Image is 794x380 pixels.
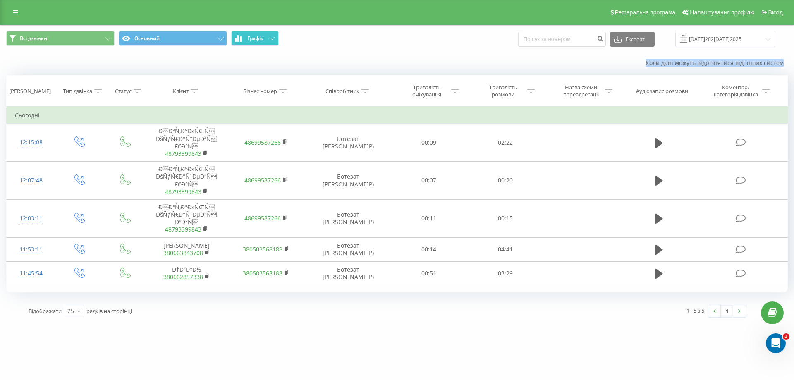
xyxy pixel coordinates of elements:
button: Експорт [610,32,655,47]
div: 12:15:08 [15,134,47,151]
div: Коментар/категорія дзвінка [712,84,760,98]
input: Пошук за номером [518,32,606,47]
td: 00:15 [467,199,543,237]
a: 380503568188 [243,269,282,277]
button: Графік [231,31,279,46]
td: 00:51 [391,261,467,285]
td: 00:14 [391,237,467,261]
td: ÐÐ°Ñ‚Ð°Ð»ÑŒÑ ÐšÑƒÑ€Ð°ÑˆÐµÐ²ÑÐºÐ°Ñ [147,162,226,200]
a: 380503568188 [243,245,282,253]
td: 04:41 [467,237,543,261]
a: 48699587266 [244,214,281,222]
span: Налаштування профілю [690,9,754,16]
td: 03:29 [467,261,543,285]
div: 25 [67,307,74,315]
a: 48793399843 [165,188,201,196]
a: 1 [721,305,733,317]
td: [PERSON_NAME] [147,237,226,261]
td: 00:09 [391,124,467,162]
button: Основний [119,31,227,46]
div: Клієнт [173,88,189,95]
span: Вихід [768,9,783,16]
div: Статус [115,88,132,95]
td: Ботезат [PERSON_NAME]P) [305,261,391,285]
a: Коли дані можуть відрізнятися вiд інших систем [646,59,788,67]
a: 380663843708 [163,249,203,257]
td: Сьогодні [7,107,788,124]
span: Відображати [29,307,62,315]
iframe: Intercom live chat [766,333,786,353]
td: 00:07 [391,162,467,200]
td: ÐÐ°Ñ‚Ð°Ð»ÑŒÑ ÐšÑƒÑ€Ð°ÑˆÐµÐ²ÑÐºÐ°Ñ [147,199,226,237]
div: 11:45:54 [15,265,47,282]
a: 48699587266 [244,176,281,184]
div: Назва схеми переадресації [559,84,603,98]
div: 11:53:11 [15,241,47,258]
td: ÐÐ°Ñ‚Ð°Ð»ÑŒÑ ÐšÑƒÑ€Ð°ÑˆÐµÐ²ÑÐºÐ°Ñ [147,124,226,162]
span: Реферальна програма [615,9,676,16]
td: 00:20 [467,162,543,200]
td: Ботезат [PERSON_NAME]P) [305,237,391,261]
span: Всі дзвінки [20,35,47,42]
a: 48793399843 [165,150,201,158]
span: рядків на сторінці [86,307,132,315]
td: Ботезат [PERSON_NAME]P) [305,124,391,162]
td: Ботезат [PERSON_NAME]P) [305,199,391,237]
div: Тривалість розмови [481,84,525,98]
a: 380662857338 [163,273,203,281]
div: [PERSON_NAME] [9,88,51,95]
div: 12:07:48 [15,172,47,189]
a: 48699587266 [244,139,281,146]
div: 1 - 5 з 5 [686,306,704,315]
div: Співробітник [325,88,359,95]
div: Бізнес номер [243,88,277,95]
div: Аудіозапис розмови [636,88,688,95]
span: 3 [783,333,789,340]
div: Тривалість очікування [405,84,449,98]
div: 12:03:11 [15,210,47,227]
div: Тип дзвінка [63,88,92,95]
button: Всі дзвінки [6,31,115,46]
a: 48793399843 [165,225,201,233]
td: 02:22 [467,124,543,162]
td: 00:11 [391,199,467,237]
td: Ð†Ð²Ð°Ð½ [147,261,226,285]
td: Ботезат [PERSON_NAME]P) [305,162,391,200]
span: Графік [247,36,263,41]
